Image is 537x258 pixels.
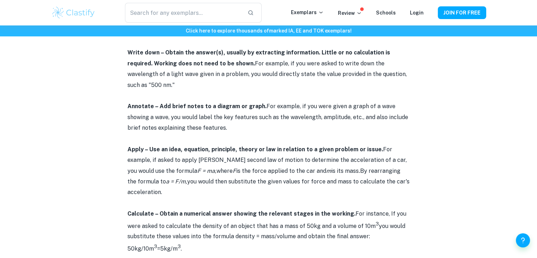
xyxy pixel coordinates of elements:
[125,3,241,23] input: Search for any exemplars...
[51,6,96,20] img: Clastify logo
[376,10,396,16] a: Schools
[154,244,157,249] sup: 3
[127,144,410,198] p: For example, if asked to apply [PERSON_NAME] second law of motion to determine the acceleration o...
[1,27,536,35] h6: Click here to explore thousands of marked IA, EE and TOK exemplars !
[376,221,379,227] sup: 3
[127,146,383,153] strong: Apply – Use an idea, equation, principle, theory or law in relation to a given problem or issue.
[233,168,236,174] i: F
[127,49,390,66] strong: Write down – Obtain the answer(s), usually by extracting information. Little or no calculation is...
[359,168,360,174] i: .
[326,168,331,174] i: m
[127,209,410,254] p: For instance, If you were asked to calculate the density of an object that has a mass of 50kg and...
[410,10,424,16] a: Login
[291,8,324,16] p: Exemplars
[516,233,530,247] button: Help and Feedback
[166,178,187,185] i: a = F/m,
[338,9,362,17] p: Review
[438,6,486,19] button: JOIN FOR FREE
[197,168,216,174] i: F = ma,
[127,210,356,217] strong: Calculate – Obtain a numerical answer showing the relevant stages in the working.
[127,47,410,90] p: For example, if you were asked to write down the wavelength of a light wave given in a problem, y...
[127,103,267,110] strong: Annotate – Add brief notes to a diagram or graph.
[127,101,410,133] p: For example, if you were given a graph of a wave showing a wave, you would label the key features...
[178,244,181,249] sup: 3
